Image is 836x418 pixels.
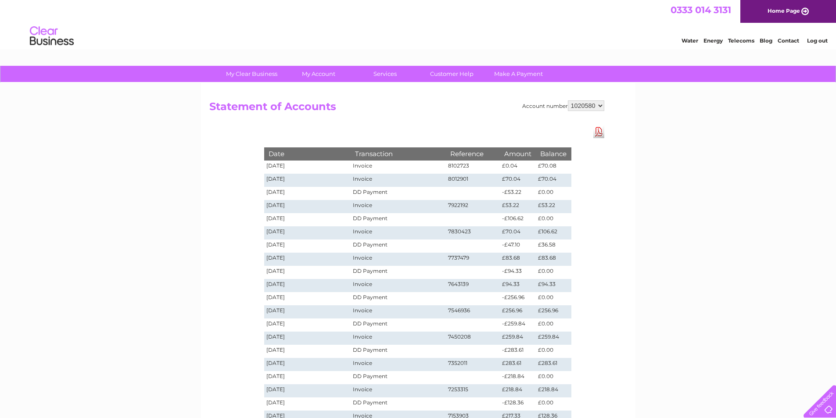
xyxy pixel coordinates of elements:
a: Energy [703,37,723,44]
a: Contact [778,37,799,44]
a: 0333 014 3131 [671,4,731,15]
td: £218.84 [536,384,571,397]
img: logo.png [29,23,74,50]
th: Amount [500,147,536,160]
td: DD Payment [351,266,445,279]
td: Invoice [351,279,445,292]
td: £94.33 [500,279,536,292]
th: Transaction [351,147,445,160]
td: Invoice [351,305,445,318]
td: [DATE] [264,161,351,174]
td: 7830423 [446,226,500,239]
td: £0.00 [536,371,571,384]
td: [DATE] [264,318,351,332]
td: £70.08 [536,161,571,174]
td: -£106.62 [500,213,536,226]
a: Log out [807,37,828,44]
td: [DATE] [264,358,351,371]
td: [DATE] [264,239,351,253]
td: Invoice [351,332,445,345]
td: £218.84 [500,384,536,397]
td: -£94.33 [500,266,536,279]
td: £0.00 [536,266,571,279]
td: DD Payment [351,213,445,226]
td: 7352011 [446,358,500,371]
th: Balance [536,147,571,160]
a: Services [349,66,421,82]
div: Account number [522,100,604,111]
td: -£53.22 [500,187,536,200]
td: 7546936 [446,305,500,318]
td: -£128.36 [500,397,536,411]
a: Download Pdf [593,125,604,138]
a: My Clear Business [215,66,288,82]
th: Date [264,147,351,160]
td: £53.22 [500,200,536,213]
td: £283.61 [536,358,571,371]
td: [DATE] [264,279,351,292]
td: [DATE] [264,292,351,305]
h2: Statement of Accounts [209,100,604,117]
td: 7253315 [446,384,500,397]
td: -£47.10 [500,239,536,253]
td: 8102723 [446,161,500,174]
td: [DATE] [264,200,351,213]
td: -£256.96 [500,292,536,305]
td: £259.84 [536,332,571,345]
td: £283.61 [500,358,536,371]
td: -£259.84 [500,318,536,332]
td: £256.96 [536,305,571,318]
td: [DATE] [264,384,351,397]
td: 7450208 [446,332,500,345]
td: £94.33 [536,279,571,292]
td: £0.00 [536,345,571,358]
td: [DATE] [264,213,351,226]
td: £70.04 [500,174,536,187]
td: [DATE] [264,345,351,358]
td: Invoice [351,384,445,397]
td: [DATE] [264,253,351,266]
td: Invoice [351,253,445,266]
a: My Account [282,66,355,82]
td: [DATE] [264,332,351,345]
td: DD Payment [351,239,445,253]
td: Invoice [351,358,445,371]
td: £70.04 [536,174,571,187]
td: DD Payment [351,371,445,384]
td: £83.68 [500,253,536,266]
td: 7922192 [446,200,500,213]
td: Invoice [351,161,445,174]
td: Invoice [351,200,445,213]
td: £70.04 [500,226,536,239]
td: [DATE] [264,174,351,187]
td: -£218.84 [500,371,536,384]
td: DD Payment [351,345,445,358]
a: Customer Help [416,66,488,82]
td: DD Payment [351,318,445,332]
div: Clear Business is a trading name of Verastar Limited (registered in [GEOGRAPHIC_DATA] No. 3667643... [211,5,626,43]
th: Reference [446,147,500,160]
td: £0.00 [536,187,571,200]
a: Make A Payment [482,66,555,82]
td: [DATE] [264,226,351,239]
td: £106.62 [536,226,571,239]
td: DD Payment [351,397,445,411]
td: £0.00 [536,397,571,411]
td: Invoice [351,174,445,187]
td: £0.00 [536,318,571,332]
td: [DATE] [264,187,351,200]
td: [DATE] [264,305,351,318]
td: 8012901 [446,174,500,187]
td: -£283.61 [500,345,536,358]
a: Blog [760,37,772,44]
td: Invoice [351,226,445,239]
td: £256.96 [500,305,536,318]
td: [DATE] [264,371,351,384]
td: 7737479 [446,253,500,266]
td: [DATE] [264,397,351,411]
td: [DATE] [264,266,351,279]
td: £0.04 [500,161,536,174]
td: £0.00 [536,213,571,226]
td: 7643139 [446,279,500,292]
